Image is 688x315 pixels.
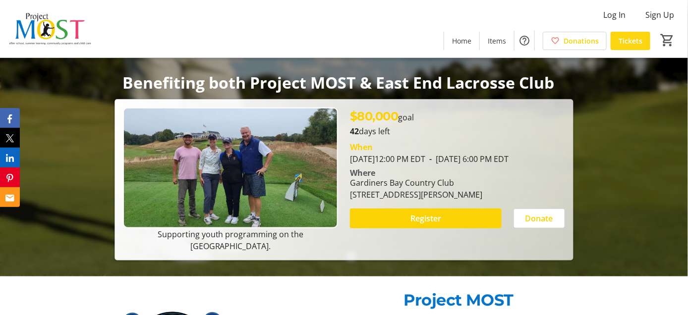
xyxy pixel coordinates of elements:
[603,9,626,21] span: Log In
[350,169,375,177] div: Where
[637,7,682,23] button: Sign Up
[611,32,650,50] a: Tickets
[425,154,436,164] span: -
[645,9,674,21] span: Sign Up
[350,109,399,123] span: $80,000
[350,107,414,125] p: goal
[410,212,441,224] span: Register
[350,154,425,164] span: [DATE] 12:00 PM EDT
[525,212,553,224] span: Donate
[350,125,565,137] p: days left
[564,36,599,46] span: Donations
[515,31,534,51] button: Help
[452,36,471,46] span: Home
[350,189,482,201] div: [STREET_ADDRESS][PERSON_NAME]
[350,141,373,153] div: When
[444,32,479,50] a: Home
[514,209,565,228] button: Donate
[350,177,482,189] div: Gardiners Bay Country Club
[480,32,514,50] a: Items
[122,74,565,91] p: Benefiting both Project MOST & East End Lacrosse Club
[403,290,514,310] span: Project MOST
[425,154,509,164] span: [DATE] 6:00 PM EDT
[350,126,359,137] span: 42
[595,7,633,23] button: Log In
[543,32,607,50] a: Donations
[350,209,502,228] button: Register
[123,107,338,228] img: Campaign CTA Media Photo
[619,36,642,46] span: Tickets
[658,31,676,49] button: Cart
[488,36,506,46] span: Items
[123,228,338,252] p: Supporting youth programming on the [GEOGRAPHIC_DATA].
[6,4,94,53] img: Project MOST Inc.'s Logo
